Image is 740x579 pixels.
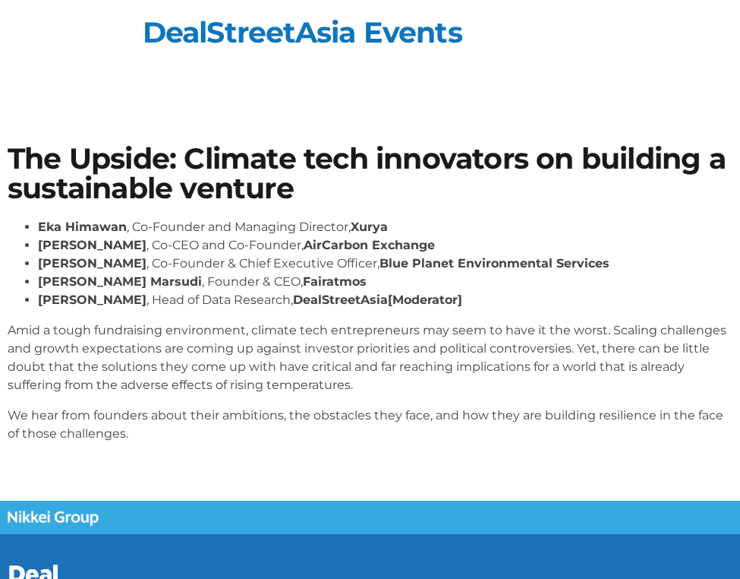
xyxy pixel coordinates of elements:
[293,293,388,307] strong: DealStreetAsia
[8,511,99,526] img: Nikkei Group
[8,407,732,443] p: We hear from founders about their ambitions, the obstacles they face, and how they are building r...
[38,255,732,273] li: , Co-Founder & Chief Executive Officer,
[38,274,202,289] strong: [PERSON_NAME] Marsudi
[38,291,732,309] li: , Head of Data Research,
[8,321,732,394] p: Amid a tough fundraising environment, climate tech entrepreneurs may seem to have it the worst. S...
[38,238,146,252] strong: [PERSON_NAME]
[38,220,127,234] strong: Eka Himawan
[143,14,462,50] a: DealStreetAsia Events
[351,220,388,234] strong: Xurya
[38,236,732,255] li: , Co-CEO and Co-Founder,
[38,293,146,307] strong: [PERSON_NAME]
[388,293,462,307] strong: [Moderator]
[38,218,732,236] li: , Co-Founder and Managing Director,
[38,273,732,291] li: , Founder & CEO,
[379,256,609,271] strong: Blue Planet Environmental Services
[303,274,367,289] strong: Fairatmos
[8,144,732,203] h1: The Upside: Climate tech innovators on building a sustainable venture
[304,238,435,252] strong: AirCarbon Exchange
[38,256,146,271] strong: [PERSON_NAME]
